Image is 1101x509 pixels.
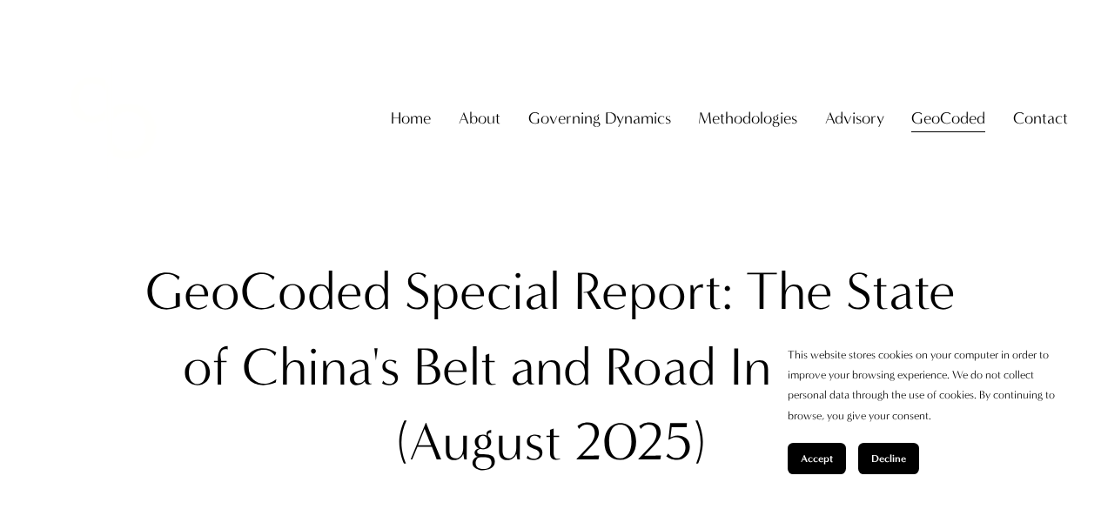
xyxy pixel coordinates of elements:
div: Initiative [729,330,918,405]
p: This website stores cookies on your computer in order to improve your browsing experience. We do ... [788,345,1066,425]
div: Report: [574,254,733,329]
span: GeoCoded [911,104,985,133]
a: Home [391,102,431,135]
span: Governing Dynamics [528,104,671,133]
div: (August [396,405,561,479]
div: and [510,330,592,405]
span: Decline [871,452,906,465]
button: Accept [788,443,846,474]
span: Accept [801,452,833,465]
div: Road [605,330,716,405]
span: Contact [1013,104,1068,133]
div: Belt [413,330,497,405]
div: State [846,254,956,329]
button: Decline [858,443,919,474]
section: Cookie banner [770,327,1084,492]
div: 2025) [574,405,706,479]
div: of [183,330,229,405]
a: folder dropdown [911,102,985,135]
a: folder dropdown [1013,102,1068,135]
div: GeoCoded [145,254,392,329]
a: folder dropdown [528,102,671,135]
a: folder dropdown [459,102,500,135]
a: folder dropdown [825,102,884,135]
div: The [746,254,833,329]
div: Special [405,254,561,329]
span: Advisory [825,104,884,133]
div: China's [242,330,400,405]
span: Methodologies [698,104,797,133]
img: Christopher Sanchez &amp; Co. [33,38,193,198]
span: About [459,104,500,133]
a: folder dropdown [698,102,797,135]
